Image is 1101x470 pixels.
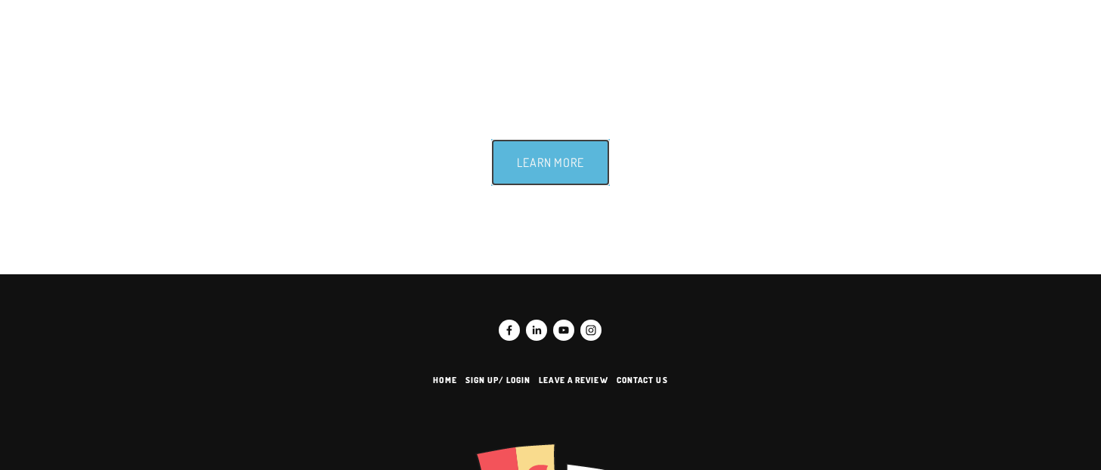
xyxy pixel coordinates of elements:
[433,375,465,386] a: Home
[617,375,676,386] a: Contact us
[465,375,539,386] a: Sign up/ Login
[580,320,602,341] a: TheatreSouth
[491,139,611,186] a: Learn more
[539,375,616,386] a: Leave a Review
[553,320,574,341] a: TheatreSouth
[526,320,547,341] a: Yonnick Jones, IMBA
[499,320,520,341] a: Facebook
